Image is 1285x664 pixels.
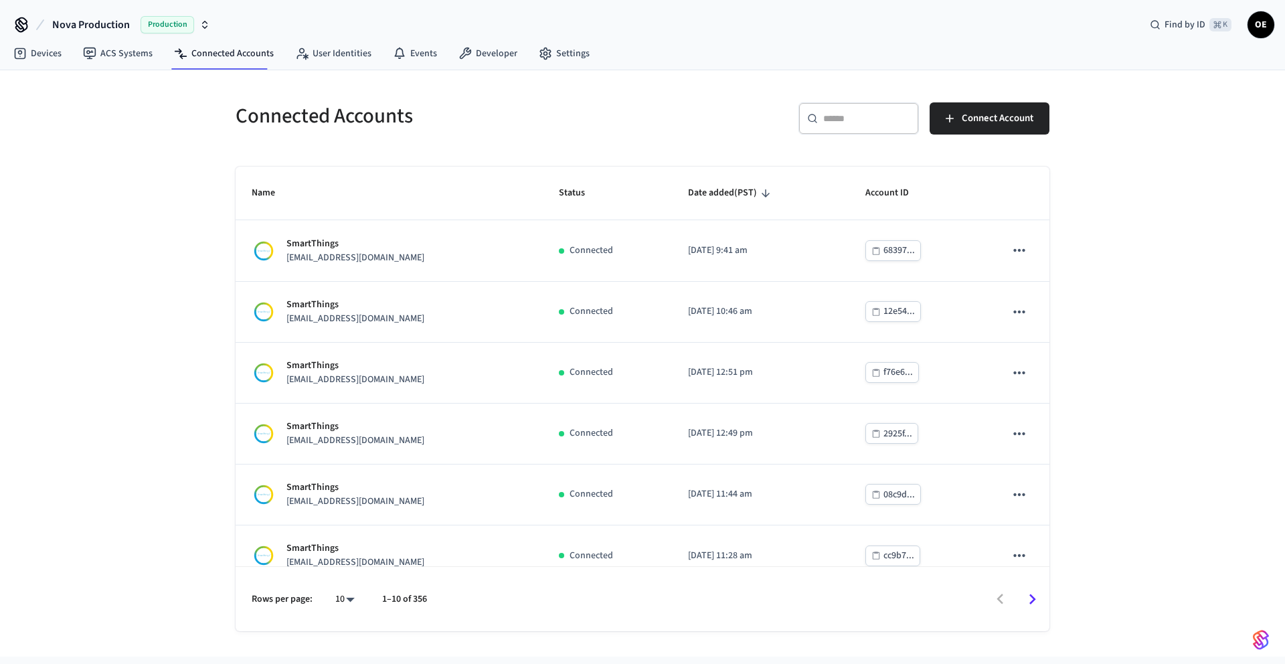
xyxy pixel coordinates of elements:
button: cc9b7... [865,546,920,566]
span: Account ID [865,183,926,203]
p: Connected [570,549,613,563]
p: Connected [570,244,613,258]
p: Connected [570,365,613,380]
div: 12e54... [883,303,915,320]
div: Find by ID⌘ K [1139,13,1242,37]
p: [DATE] 12:49 pm [688,426,833,440]
div: 68397... [883,242,915,259]
div: 2925f... [883,426,912,442]
p: SmartThings [286,481,424,495]
img: Smartthings Logo, Square [252,239,276,263]
p: Connected [570,305,613,319]
a: User Identities [284,41,382,66]
p: 1–10 of 356 [382,592,427,606]
h5: Connected Accounts [236,102,634,130]
button: f76e6... [865,362,919,383]
p: [DATE] 12:51 pm [688,365,833,380]
span: Nova Production [52,17,130,33]
button: 12e54... [865,301,921,322]
span: ⌘ K [1209,18,1231,31]
div: cc9b7... [883,548,914,564]
button: 68397... [865,240,921,261]
p: [DATE] 11:28 am [688,549,833,563]
span: Status [559,183,602,203]
span: Find by ID [1165,18,1205,31]
span: OE [1249,13,1273,37]
span: Date added(PST) [688,183,774,203]
p: [DATE] 11:44 am [688,487,833,501]
p: [DATE] 9:41 am [688,244,833,258]
span: Name [252,183,292,203]
div: 08c9d... [883,487,915,503]
p: SmartThings [286,542,424,556]
button: Go to next page [1017,584,1048,615]
p: [EMAIL_ADDRESS][DOMAIN_NAME] [286,556,424,570]
p: Connected [570,426,613,440]
img: Smartthings Logo, Square [252,361,276,385]
p: [EMAIL_ADDRESS][DOMAIN_NAME] [286,373,424,387]
img: Smartthings Logo, Square [252,422,276,446]
img: Smartthings Logo, Square [252,544,276,568]
button: 2925f... [865,423,918,444]
div: 10 [329,590,361,609]
div: f76e6... [883,364,913,381]
img: Smartthings Logo, Square [252,300,276,324]
a: Devices [3,41,72,66]
button: Connect Account [930,102,1049,135]
a: Developer [448,41,528,66]
button: 08c9d... [865,484,921,505]
button: OE [1248,11,1274,38]
p: SmartThings [286,237,424,251]
p: SmartThings [286,420,424,434]
p: [DATE] 10:46 am [688,305,833,319]
p: Connected [570,487,613,501]
p: [EMAIL_ADDRESS][DOMAIN_NAME] [286,251,424,265]
a: Events [382,41,448,66]
a: ACS Systems [72,41,163,66]
p: SmartThings [286,298,424,312]
span: Connect Account [962,110,1033,127]
p: Rows per page: [252,592,313,606]
span: Production [141,16,194,33]
p: [EMAIL_ADDRESS][DOMAIN_NAME] [286,434,424,448]
p: [EMAIL_ADDRESS][DOMAIN_NAME] [286,495,424,509]
img: Smartthings Logo, Square [252,483,276,507]
p: SmartThings [286,359,424,373]
p: [EMAIL_ADDRESS][DOMAIN_NAME] [286,312,424,326]
a: Connected Accounts [163,41,284,66]
a: Settings [528,41,600,66]
img: SeamLogoGradient.69752ec5.svg [1253,629,1269,651]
